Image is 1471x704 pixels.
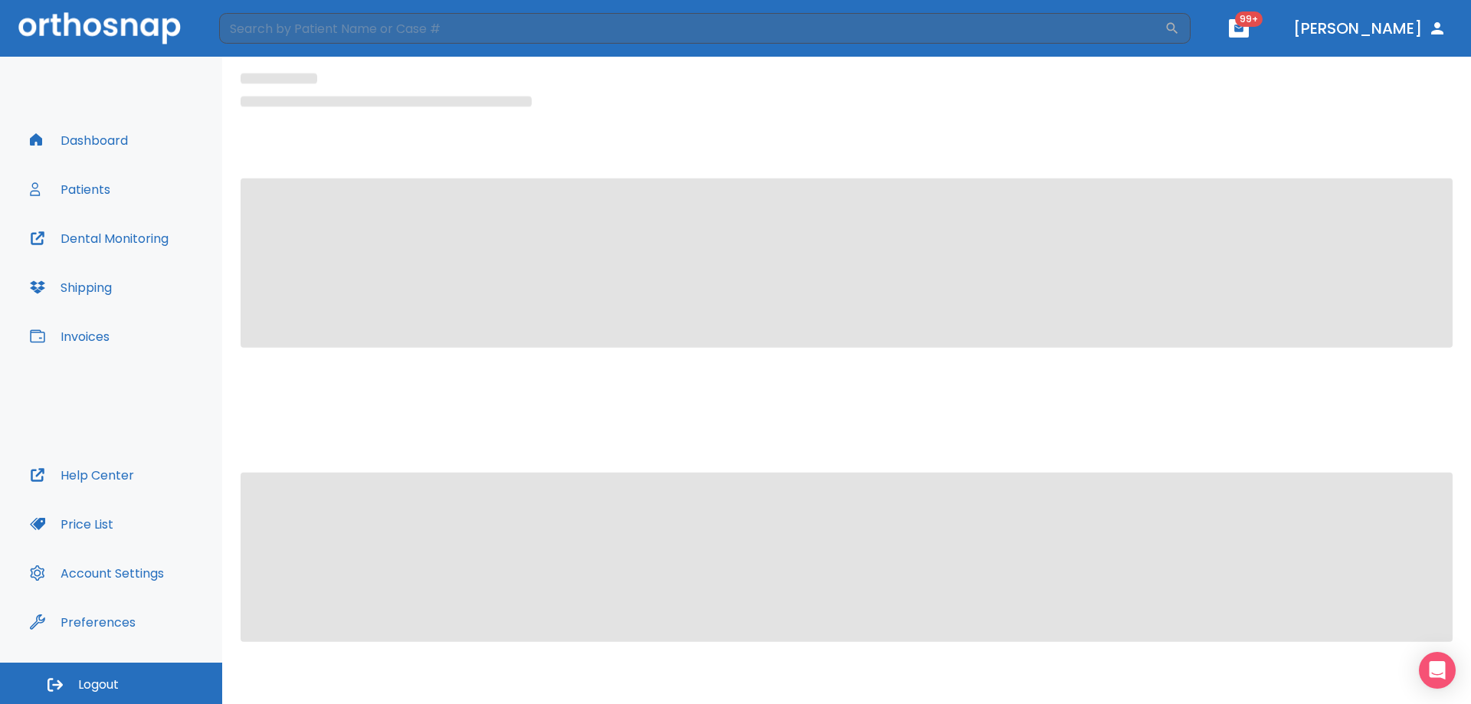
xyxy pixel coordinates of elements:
button: Preferences [21,604,145,640]
button: Price List [21,506,123,542]
img: Orthosnap [18,12,181,44]
button: Account Settings [21,555,173,591]
button: Shipping [21,269,121,306]
input: Search by Patient Name or Case # [219,13,1165,44]
button: Patients [21,171,120,208]
button: Dashboard [21,122,137,159]
div: Open Intercom Messenger [1419,652,1456,689]
button: [PERSON_NAME] [1287,15,1453,42]
button: Help Center [21,457,143,493]
button: Invoices [21,318,119,355]
button: Dental Monitoring [21,220,178,257]
span: 99+ [1235,11,1263,27]
span: Logout [78,676,119,693]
